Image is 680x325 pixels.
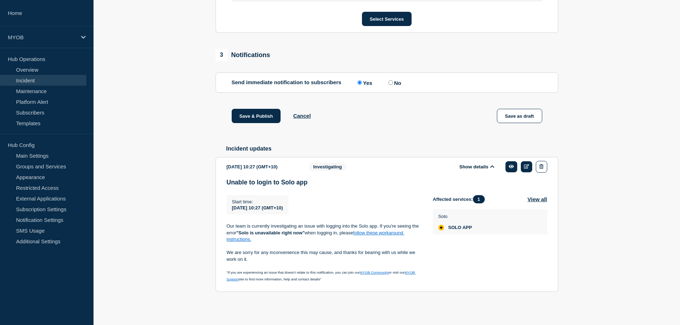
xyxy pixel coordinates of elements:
input: No [388,80,393,85]
p: Solo [438,214,472,219]
button: Select Services [362,12,412,26]
span: 3 [216,49,228,61]
button: Save as draft [497,109,542,123]
span: "If you are experiencing an issue that doesn't relate to this notification, you can join our [227,270,360,274]
a: MYOB Support [227,270,416,281]
button: Cancel [293,113,311,119]
span: 1 [473,195,485,203]
p: Send immediate notification to subscribers [232,79,342,86]
p: MYOB [8,34,76,40]
div: affected [438,225,444,230]
div: Notifications [216,49,270,61]
span: site to find more information, help and contact details" [239,277,322,281]
h3: Unable to login to Solo app [227,179,547,186]
span: Affected services: [433,195,488,203]
a: MYOB Community [360,270,389,274]
div: [DATE] 10:27 (GMT+10) [227,161,298,173]
p: We are sorry for any inconvenience this may cause, and thanks for bearing with us while we work o... [227,249,422,263]
div: Send immediate notification to subscribers [232,79,542,86]
button: View all [528,195,547,203]
label: No [387,79,401,86]
strong: "Solo is unavailable right now" [236,230,304,235]
h2: Incident updates [226,146,558,152]
span: SOLO APP [448,225,472,230]
span: or visit our [389,270,405,274]
p: Our team is currently investigating an issue with logging into the Solo app. If you're seeing the... [227,223,422,243]
p: Start time : [232,199,283,204]
input: Yes [357,80,362,85]
button: Show details [457,164,497,170]
span: Investigating [309,163,347,171]
label: Yes [356,79,372,86]
button: Save & Publish [232,109,281,123]
span: [DATE] 10:27 (GMT+10) [232,205,283,210]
